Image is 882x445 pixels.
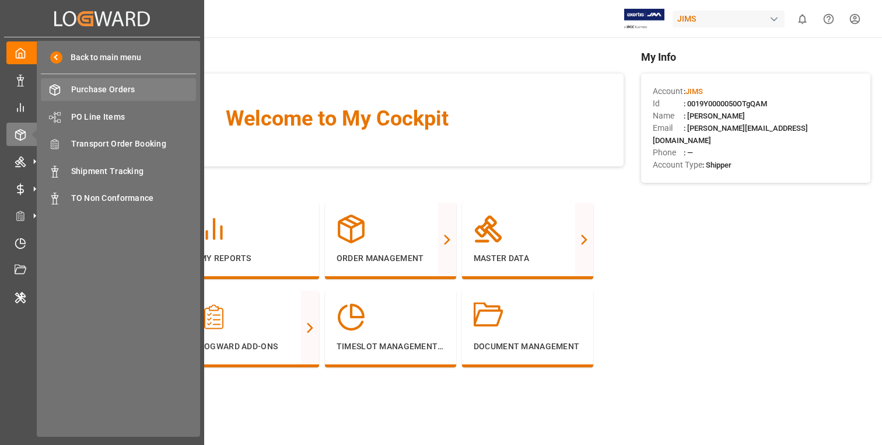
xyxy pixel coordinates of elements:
[474,252,582,265] p: Master Data
[41,133,196,155] a: Transport Order Booking
[6,68,198,91] a: Data Management
[41,187,196,210] a: TO Non Conformance
[673,11,785,27] div: JIMS
[6,286,198,308] a: Internal Tool
[41,78,196,101] a: Purchase Orders
[6,259,198,281] a: Document Management
[474,340,582,353] p: Document Management
[685,87,703,96] span: JIMS
[702,161,731,169] span: : Shipper
[6,231,198,254] a: Timeslot Management V2
[74,103,600,134] span: Welcome to My Cockpit
[653,85,684,98] span: Account
[684,99,767,108] span: : 0019Y0000050OTgQAM
[653,147,684,159] span: Phone
[815,6,842,32] button: Help Center
[653,124,808,145] span: : [PERSON_NAME][EMAIL_ADDRESS][DOMAIN_NAME]
[62,51,141,64] span: Back to main menu
[41,105,196,128] a: PO Line Items
[653,110,684,122] span: Name
[789,6,815,32] button: show 0 new notifications
[653,98,684,110] span: Id
[51,178,624,194] span: Navigation
[71,165,197,178] span: Shipment Tracking
[684,148,693,157] span: : —
[653,122,684,134] span: Email
[71,111,197,123] span: PO Line Items
[653,159,702,171] span: Account Type
[337,252,444,265] p: Order Management
[641,49,870,65] span: My Info
[199,252,307,265] p: My Reports
[199,340,307,353] p: Logward Add-ons
[71,84,197,96] span: Purchase Orders
[6,41,198,64] a: My Cockpit
[71,192,197,204] span: TO Non Conformance
[41,159,196,182] a: Shipment Tracking
[684,112,745,120] span: : [PERSON_NAME]
[624,9,664,29] img: Exertis%20JAM%20-%20Email%20Logo.jpg_1722504956.jpg
[684,87,703,96] span: :
[6,96,198,119] a: My Reports
[71,138,197,150] span: Transport Order Booking
[673,8,789,30] button: JIMS
[337,340,444,353] p: Timeslot Management V2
